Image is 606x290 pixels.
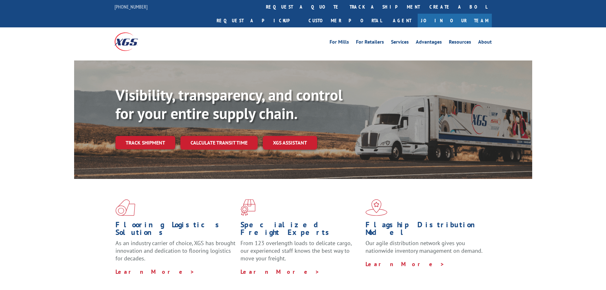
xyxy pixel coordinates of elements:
a: About [478,39,492,46]
b: Visibility, transparency, and control for your entire supply chain. [115,85,343,123]
a: Customer Portal [304,14,387,27]
a: Track shipment [115,136,175,149]
a: Learn More > [115,268,195,275]
a: [PHONE_NUMBER] [115,4,148,10]
a: Calculate transit time [180,136,258,150]
a: XGS ASSISTANT [263,136,317,150]
img: xgs-icon-flagship-distribution-model-red [366,199,387,216]
a: Agent [387,14,418,27]
a: Learn More > [366,260,445,268]
span: As an industry carrier of choice, XGS has brought innovation and dedication to flooring logistics... [115,239,235,262]
a: Services [391,39,409,46]
p: From 123 overlength loads to delicate cargo, our experienced staff knows the best way to move you... [240,239,361,268]
a: For Mills [330,39,349,46]
h1: Flooring Logistics Solutions [115,221,236,239]
a: Advantages [416,39,442,46]
h1: Specialized Freight Experts [240,221,361,239]
span: Our agile distribution network gives you nationwide inventory management on demand. [366,239,483,254]
a: Learn More > [240,268,320,275]
a: Join Our Team [418,14,492,27]
a: Request a pickup [212,14,304,27]
h1: Flagship Distribution Model [366,221,486,239]
a: Resources [449,39,471,46]
a: For Retailers [356,39,384,46]
img: xgs-icon-focused-on-flooring-red [240,199,255,216]
img: xgs-icon-total-supply-chain-intelligence-red [115,199,135,216]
